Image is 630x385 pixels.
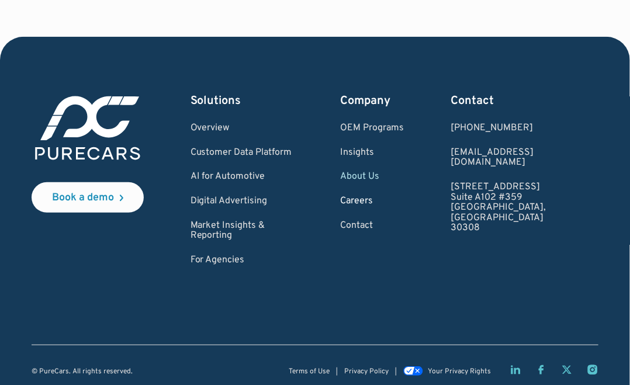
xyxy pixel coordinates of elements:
a: Market Insights & Reporting [191,221,294,241]
a: Your Privacy Rights [403,367,491,376]
div: Your Privacy Rights [428,368,491,376]
div: Contact [451,93,598,109]
a: [STREET_ADDRESS]Suite A102 #359[GEOGRAPHIC_DATA], [GEOGRAPHIC_DATA]30308 [451,182,598,234]
a: LinkedIn page [510,364,521,376]
a: Privacy Policy [344,368,389,376]
a: OEM Programs [340,123,404,134]
img: purecars logo [32,93,144,163]
div: © PureCars. All rights reserved. [32,368,133,376]
a: Book a demo [32,182,144,213]
a: Careers [340,196,404,207]
a: Overview [191,123,294,134]
a: AI for Automotive [191,172,294,182]
div: Book a demo [52,193,114,203]
a: Terms of Use [289,368,330,376]
a: Contact [340,221,404,231]
a: Digital Advertising [191,196,294,207]
a: Customer Data Platform [191,148,294,158]
div: [PHONE_NUMBER] [451,123,598,134]
a: For Agencies [191,255,294,266]
a: About Us [340,172,404,182]
div: Solutions [191,93,294,109]
div: Company [340,93,404,109]
a: Insights [340,148,404,158]
a: Instagram page [587,364,598,376]
a: Facebook page [535,364,547,376]
a: Twitter X page [561,364,573,376]
a: Email us [451,148,598,168]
